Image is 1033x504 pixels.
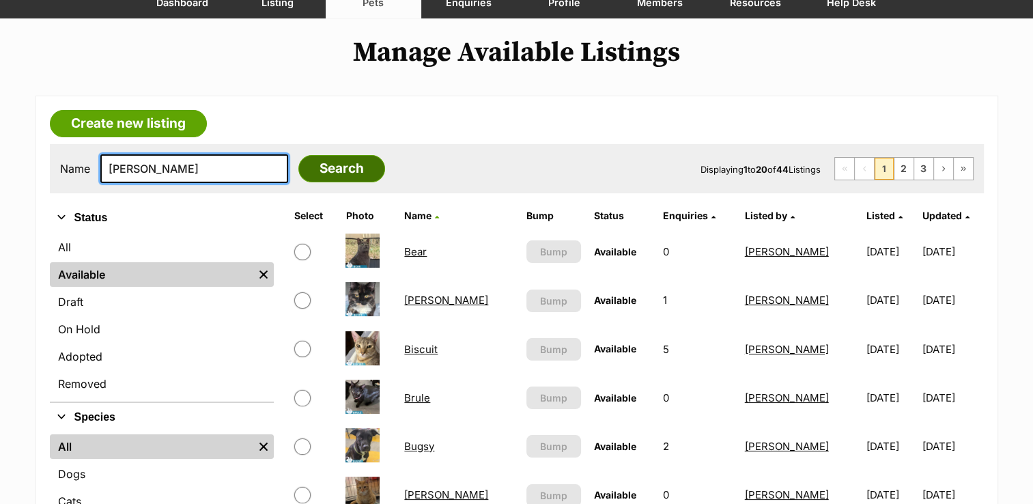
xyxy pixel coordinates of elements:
[835,158,854,180] span: First page
[745,245,829,258] a: [PERSON_NAME]
[875,158,894,180] span: Page 1
[861,423,921,470] td: [DATE]
[745,391,829,404] a: [PERSON_NAME]
[540,244,567,259] span: Bump
[540,439,567,453] span: Bump
[855,158,874,180] span: Previous page
[657,228,737,275] td: 0
[744,164,748,175] strong: 1
[922,374,982,421] td: [DATE]
[50,262,253,287] a: Available
[593,392,636,404] span: Available
[50,209,274,227] button: Status
[866,210,903,221] a: Listed
[861,374,921,421] td: [DATE]
[657,423,737,470] td: 2
[50,434,253,459] a: All
[404,210,431,221] span: Name
[922,210,962,221] span: Updated
[861,277,921,324] td: [DATE]
[593,246,636,257] span: Available
[298,155,385,182] input: Search
[253,434,274,459] a: Remove filter
[50,372,274,396] a: Removed
[60,163,90,175] label: Name
[50,462,274,486] a: Dogs
[954,158,973,180] a: Last page
[526,435,582,458] button: Bump
[701,164,821,175] span: Displaying to of Listings
[745,488,829,501] a: [PERSON_NAME]
[404,210,439,221] a: Name
[540,342,567,356] span: Bump
[593,343,636,354] span: Available
[662,210,707,221] span: translation missing: en.admin.listings.index.attributes.enquiries
[593,489,636,501] span: Available
[894,158,914,180] a: Page 2
[404,343,438,356] a: Biscuit
[404,294,488,307] a: [PERSON_NAME]
[526,240,582,263] button: Bump
[588,205,655,227] th: Status
[50,110,207,137] a: Create new listing
[50,232,274,402] div: Status
[745,210,787,221] span: Listed by
[922,423,982,470] td: [DATE]
[340,205,397,227] th: Photo
[934,158,953,180] a: Next page
[593,294,636,306] span: Available
[922,277,982,324] td: [DATE]
[50,317,274,341] a: On Hold
[50,235,274,260] a: All
[657,374,737,421] td: 0
[289,205,339,227] th: Select
[745,210,795,221] a: Listed by
[834,157,974,180] nav: Pagination
[404,245,427,258] a: Bear
[404,488,488,501] a: [PERSON_NAME]
[540,294,567,308] span: Bump
[657,277,737,324] td: 1
[657,326,737,373] td: 5
[756,164,767,175] strong: 20
[922,210,970,221] a: Updated
[526,387,582,409] button: Bump
[50,408,274,426] button: Species
[521,205,587,227] th: Bump
[866,210,895,221] span: Listed
[50,290,274,314] a: Draft
[861,228,921,275] td: [DATE]
[662,210,715,221] a: Enquiries
[540,488,567,503] span: Bump
[404,440,434,453] a: Bugsy
[593,440,636,452] span: Available
[526,338,582,361] button: Bump
[540,391,567,405] span: Bump
[745,343,829,356] a: [PERSON_NAME]
[861,326,921,373] td: [DATE]
[922,228,982,275] td: [DATE]
[922,326,982,373] td: [DATE]
[50,344,274,369] a: Adopted
[776,164,789,175] strong: 44
[745,294,829,307] a: [PERSON_NAME]
[526,290,582,312] button: Bump
[914,158,933,180] a: Page 3
[253,262,274,287] a: Remove filter
[745,440,829,453] a: [PERSON_NAME]
[404,391,430,404] a: Brule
